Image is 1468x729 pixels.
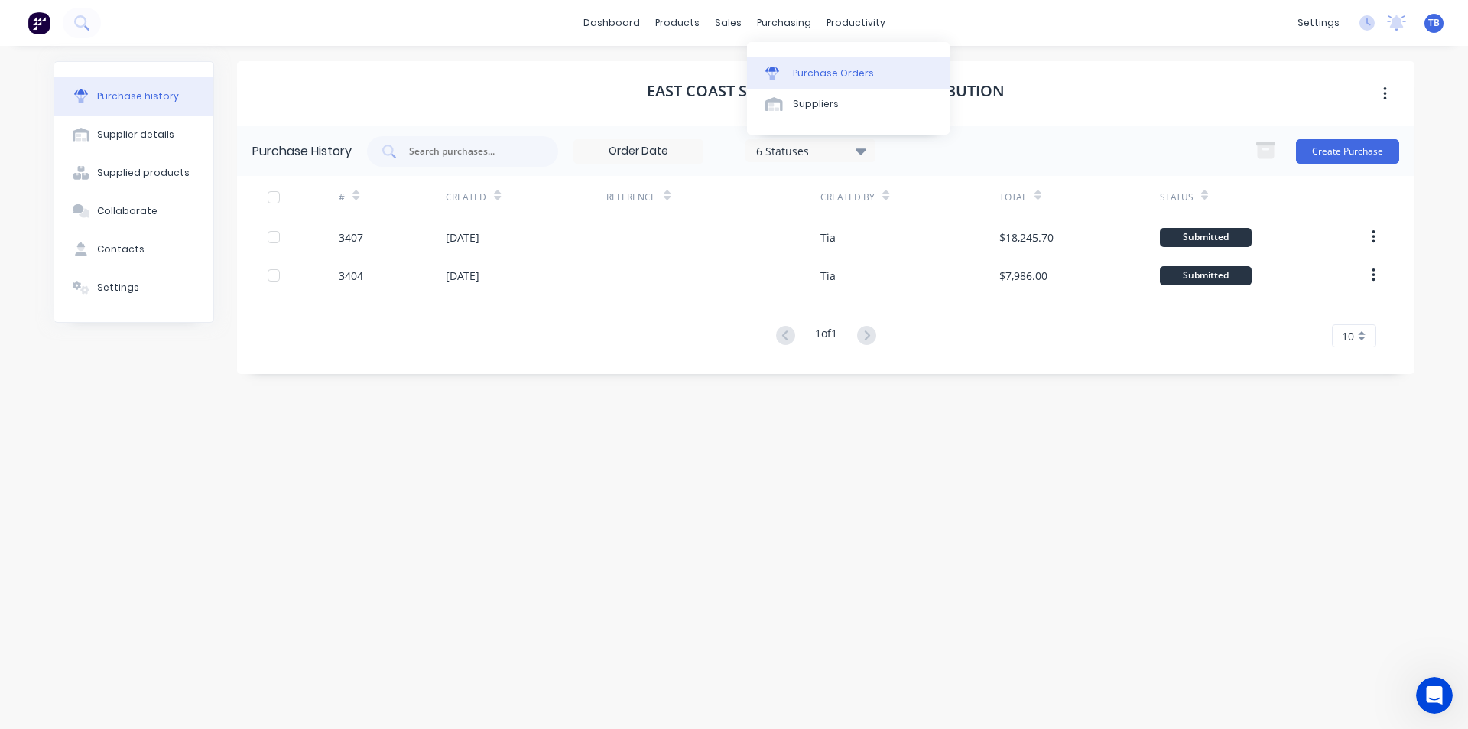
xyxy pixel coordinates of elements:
div: $18,245.70 [999,229,1054,246]
div: 6 Statuses [756,142,866,158]
div: Collaborate [97,204,158,218]
div: Created By [820,190,875,204]
div: settings [1290,11,1347,34]
div: $7,986.00 [999,268,1047,284]
div: Contacts [97,242,145,256]
a: Purchase Orders [747,57,950,88]
button: Settings [54,268,213,307]
div: Submitted [1160,228,1252,247]
div: Created [446,190,486,204]
div: Suppliers [793,97,839,111]
div: [DATE] [446,229,479,246]
div: productivity [819,11,893,34]
h1: East Coast Steel Processing & Distribution [647,82,1005,100]
div: Purchase History [252,142,352,161]
a: Suppliers [747,89,950,119]
input: Order Date [574,140,703,163]
div: Submitted [1160,266,1252,285]
div: Status [1160,190,1194,204]
div: products [648,11,707,34]
button: Collaborate [54,192,213,230]
div: 3407 [339,229,363,246]
button: Purchase history [54,77,213,116]
iframe: Intercom live chat [1416,677,1453,714]
div: Purchase Orders [793,67,874,80]
input: Search purchases... [408,144,534,159]
div: Supplier details [97,128,174,142]
div: Reference [606,190,656,204]
span: 10 [1342,328,1354,344]
div: purchasing [749,11,819,34]
div: 1 of 1 [815,325,837,347]
div: Tia [820,268,836,284]
img: Factory [28,11,50,34]
div: Supplied products [97,166,190,180]
div: Tia [820,229,836,246]
button: Contacts [54,230,213,268]
div: [DATE] [446,268,479,284]
span: TB [1428,16,1440,30]
a: dashboard [576,11,648,34]
div: # [339,190,345,204]
button: Create Purchase [1296,139,1399,164]
button: Supplier details [54,116,213,154]
div: Settings [97,281,139,295]
button: Supplied products [54,154,213,192]
div: sales [707,11,749,34]
div: Total [999,190,1027,204]
div: Purchase history [97,89,179,103]
div: 3404 [339,268,363,284]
